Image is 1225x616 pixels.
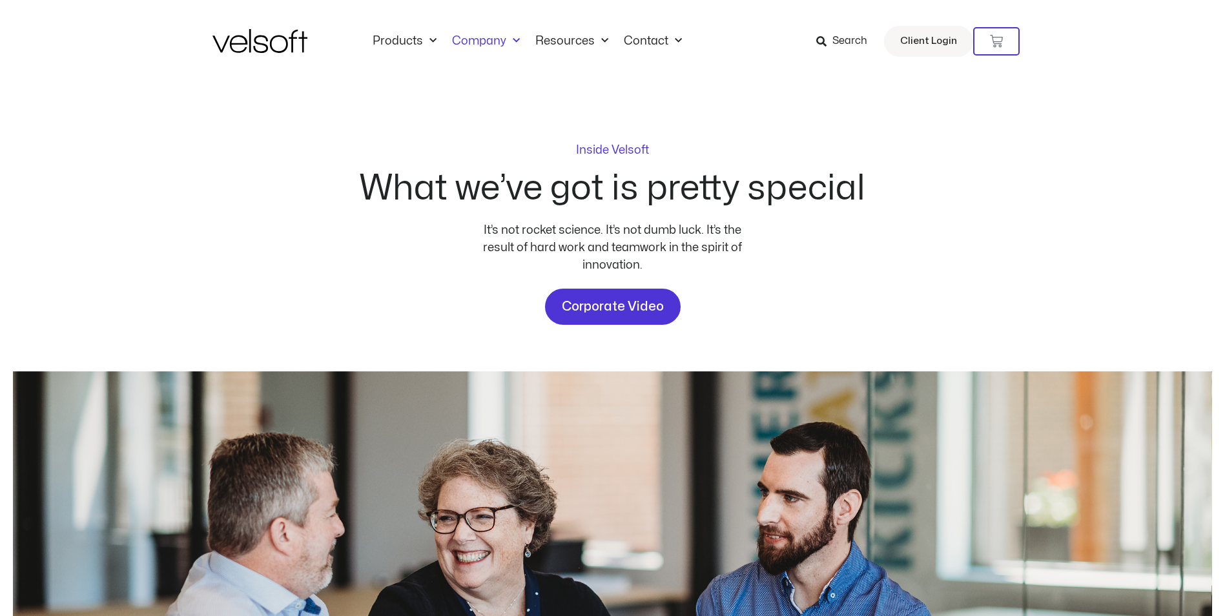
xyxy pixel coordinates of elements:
[360,171,865,206] h2: What we’ve got is pretty special
[832,33,867,50] span: Search
[900,33,957,50] span: Client Login
[444,34,528,48] a: CompanyMenu Toggle
[616,34,690,48] a: ContactMenu Toggle
[816,30,876,52] a: Search
[545,289,681,325] a: Corporate Video
[528,34,616,48] a: ResourcesMenu Toggle
[576,145,649,156] p: Inside Velsoft
[365,34,690,48] nav: Menu
[884,26,973,57] a: Client Login
[365,34,444,48] a: ProductsMenu Toggle
[212,29,307,53] img: Velsoft Training Materials
[477,221,748,274] div: It’s not rocket science. It’s not dumb luck. It’s the result of hard work and teamwork in the spi...
[562,296,664,317] span: Corporate Video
